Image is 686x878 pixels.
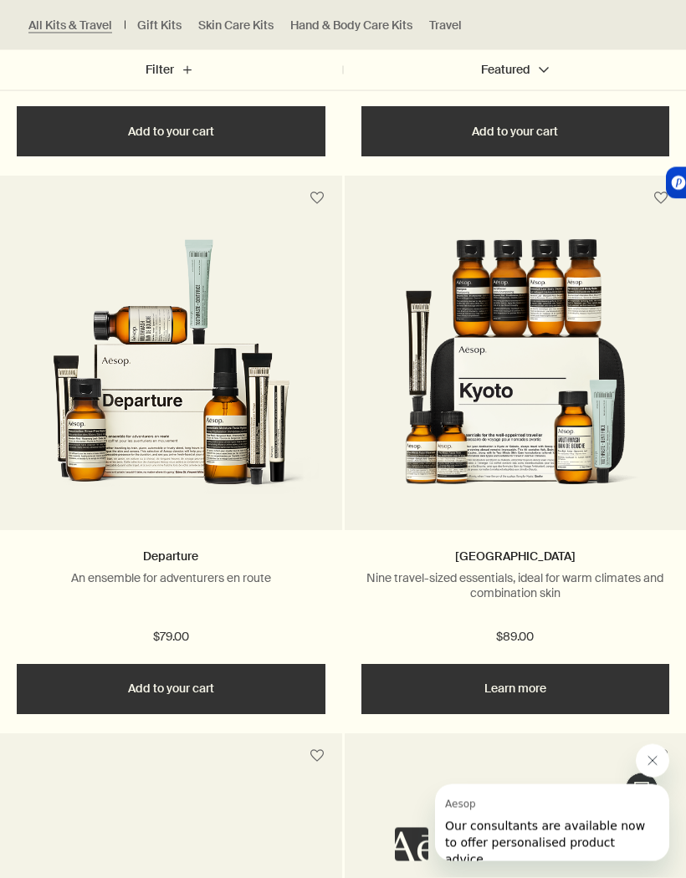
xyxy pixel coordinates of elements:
[636,744,669,778] iframe: Close message from Aesop
[302,184,332,214] button: Save to cabinet
[28,18,112,33] a: All Kits & Travel
[395,744,669,861] div: Aesop says "Our consultants are available now to offer personalised product advice.". Open messag...
[361,571,670,601] p: Nine travel-sized essentials, ideal for warm climates and combination skin
[137,18,182,33] a: Gift Kits
[361,107,670,157] button: Add to your cart - $89.00
[429,18,462,33] a: Travel
[198,18,274,33] a: Skin Care Kits
[17,107,325,157] button: Add to your cart - $16.00
[343,50,686,90] button: Featured
[646,742,676,772] button: Save to cabinet
[395,828,428,861] iframe: no content
[455,549,576,564] a: [GEOGRAPHIC_DATA]
[10,35,210,82] span: Our consultants are available now to offer personalised product advice.
[361,665,670,715] a: Learn more
[435,784,669,861] iframe: Message from Aesop
[143,549,198,564] a: Departure
[496,628,534,648] span: $89.00
[646,184,676,214] button: Save to cabinet
[8,239,334,523] img: Cloth packaging surrounded by the seven products that are included.
[153,628,189,648] span: $79.00
[17,665,325,715] button: Add to your cart - $79.00
[353,239,678,523] img: Nine travel-sized products with a re-usable zip-up case.
[302,742,332,772] button: Save to cabinet
[17,571,325,586] p: An ensemble for adventurers en route
[290,18,412,33] a: Hand & Body Care Kits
